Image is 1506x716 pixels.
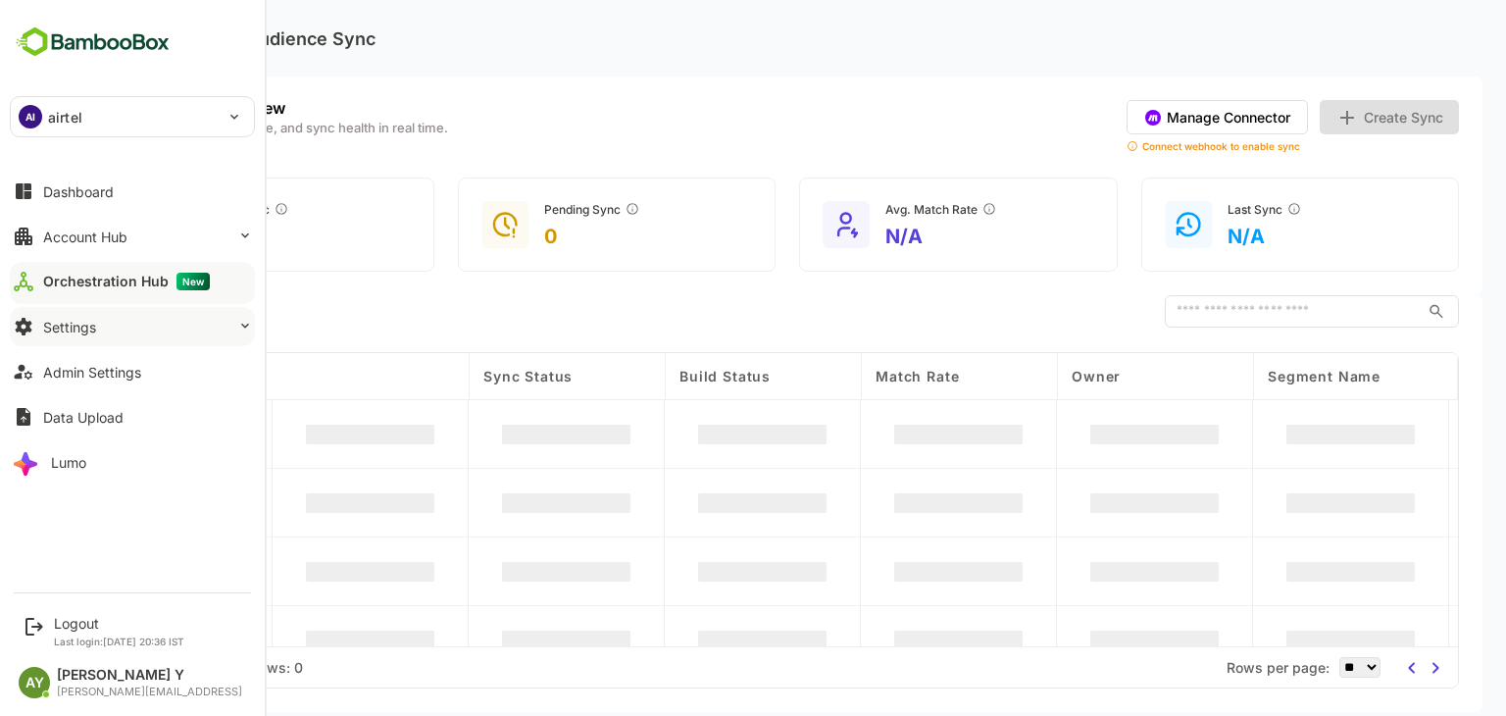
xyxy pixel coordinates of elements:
[43,364,141,381] div: Admin Settings
[1158,659,1261,676] span: Rows per page:
[24,24,53,53] button: back
[1003,368,1052,384] span: Owner
[611,368,702,384] span: Build Status
[100,28,307,49] p: LinkedIn Audience Sync
[1058,100,1239,134] button: Manage Connector
[817,225,929,248] p: N/A
[133,201,221,217] div: Active Sync
[48,107,82,128] p: airtel
[205,201,221,217] button: Audiences in ‘Ready’ status and actively receiving ad delivery.
[59,659,234,676] div: Total Rows: NaN | Rows: 0
[10,307,255,346] button: Settings
[47,100,379,116] p: Performance Overview
[133,225,221,248] p: 0
[556,201,572,217] button: Audiences still in ‘Building’ or ‘Updating’ for more than 24 hours.
[43,183,114,200] div: Dashboard
[47,122,379,134] p: Track delivery, match-rate, and sync health in real time.
[11,97,254,136] div: AIairtel
[10,397,255,436] button: Data Upload
[10,352,255,391] button: Admin Settings
[43,319,96,335] div: Settings
[1159,225,1233,248] p: N/A
[10,172,255,211] button: Dashboard
[62,368,95,384] span: Title
[1058,140,1390,152] div: Connect webhook to enable sync
[54,636,184,647] p: Last login: [DATE] 20:36 IST
[913,201,929,217] button: Average percentage of contacts/companies LinkedIn successfully matched.
[476,225,572,248] p: 0
[51,454,86,471] div: Lumo
[176,273,210,290] span: New
[43,229,127,245] div: Account Hub
[1199,368,1312,384] span: Segment Name
[1159,201,1233,217] div: Last Sync
[817,201,929,217] div: Avg. Match Rate
[57,686,242,698] div: [PERSON_NAME][EMAIL_ADDRESS]
[10,442,255,482] button: Lumo
[476,201,572,217] div: Pending Sync
[415,368,504,384] span: Sync Status
[1218,201,1233,217] button: Time since the most recent batch update.
[10,217,255,256] button: Account Hub
[19,105,42,128] div: AI
[54,615,184,632] div: Logout
[57,667,242,684] div: [PERSON_NAME] Y
[807,368,890,384] span: Match Rate
[19,667,50,698] div: AY
[43,409,124,426] div: Data Upload
[1251,100,1390,134] button: Create Sync
[10,262,255,301] button: Orchestration HubNew
[10,24,176,61] img: BambooboxFullLogoMark.5f36c76dfaba33ec1ec1367b70bb1252.svg
[43,273,210,290] div: Orchestration Hub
